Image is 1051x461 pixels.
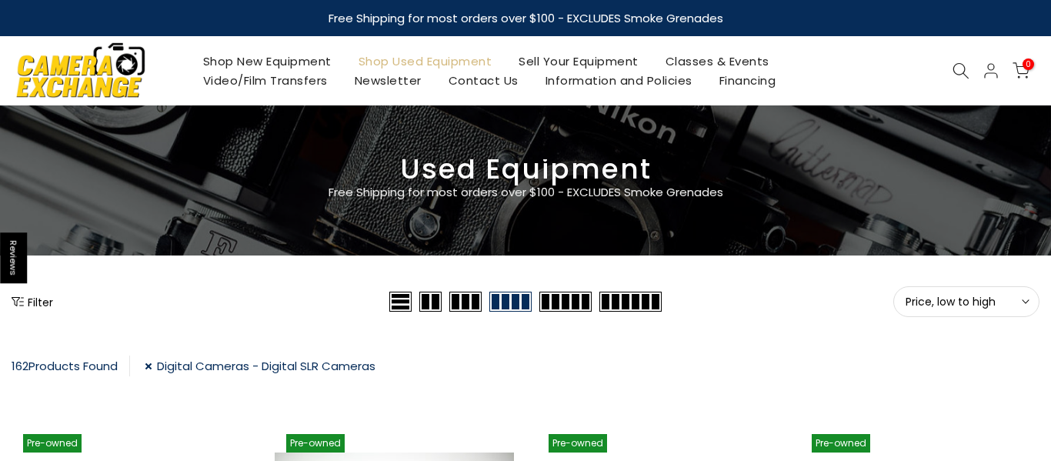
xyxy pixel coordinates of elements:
a: 0 [1013,62,1029,79]
a: Shop New Equipment [189,52,345,71]
a: Sell Your Equipment [505,52,652,71]
div: Products Found [12,356,130,376]
a: Newsletter [341,71,435,90]
a: Shop Used Equipment [345,52,505,71]
button: Price, low to high [893,286,1039,317]
a: Video/Film Transfers [189,71,341,90]
h3: Used Equipment [12,159,1039,179]
button: Show filters [12,294,53,309]
a: Information and Policies [532,71,706,90]
span: Price, low to high [906,295,1027,309]
span: 0 [1023,58,1034,70]
a: Digital Cameras - Digital SLR Cameras [145,356,375,376]
a: Contact Us [435,71,532,90]
span: 162 [12,358,28,374]
a: Financing [706,71,789,90]
p: Free Shipping for most orders over $100 - EXCLUDES Smoke Grenades [237,183,814,202]
a: Classes & Events [652,52,782,71]
strong: Free Shipping for most orders over $100 - EXCLUDES Smoke Grenades [329,10,723,26]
